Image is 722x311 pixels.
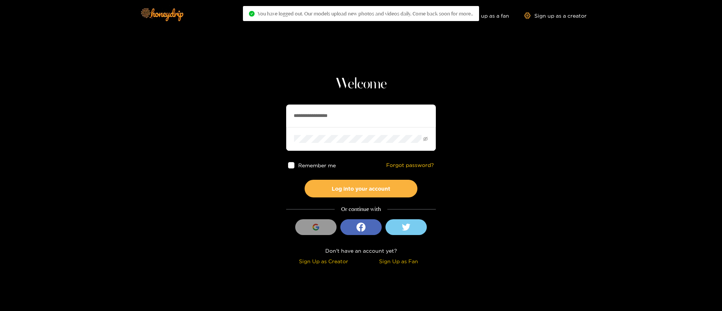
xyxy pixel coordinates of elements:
span: Remember me [298,162,336,168]
span: check-circle [249,11,255,17]
div: Or continue with [286,205,436,214]
a: Sign up as a fan [458,12,509,19]
span: eye-invisible [423,137,428,141]
div: Don't have an account yet? [286,246,436,255]
span: You have logged out. Our models upload new photos and videos daily. Come back soon for more.. [258,11,473,17]
a: Forgot password? [386,162,434,168]
h1: Welcome [286,75,436,93]
button: Log into your account [305,180,417,197]
div: Sign Up as Fan [363,257,434,265]
div: Sign Up as Creator [288,257,359,265]
a: Sign up as a creator [524,12,587,19]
